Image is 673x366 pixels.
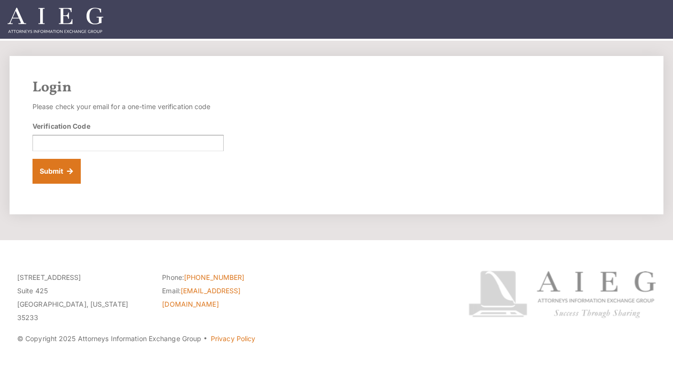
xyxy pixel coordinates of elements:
[17,332,438,345] p: © Copyright 2025 Attorneys Information Exchange Group
[162,271,293,284] li: Phone:
[8,8,103,33] img: Attorneys Information Exchange Group
[33,159,81,184] button: Submit
[33,79,640,96] h2: Login
[162,284,293,311] li: Email:
[184,273,244,281] a: [PHONE_NUMBER]
[33,121,90,131] label: Verification Code
[211,334,255,343] a: Privacy Policy
[203,338,207,343] span: ·
[468,271,656,318] img: Attorneys Information Exchange Group logo
[162,287,240,308] a: [EMAIL_ADDRESS][DOMAIN_NAME]
[33,100,224,113] p: Please check your email for a one-time verification code
[17,271,148,324] p: [STREET_ADDRESS] Suite 425 [GEOGRAPHIC_DATA], [US_STATE] 35233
